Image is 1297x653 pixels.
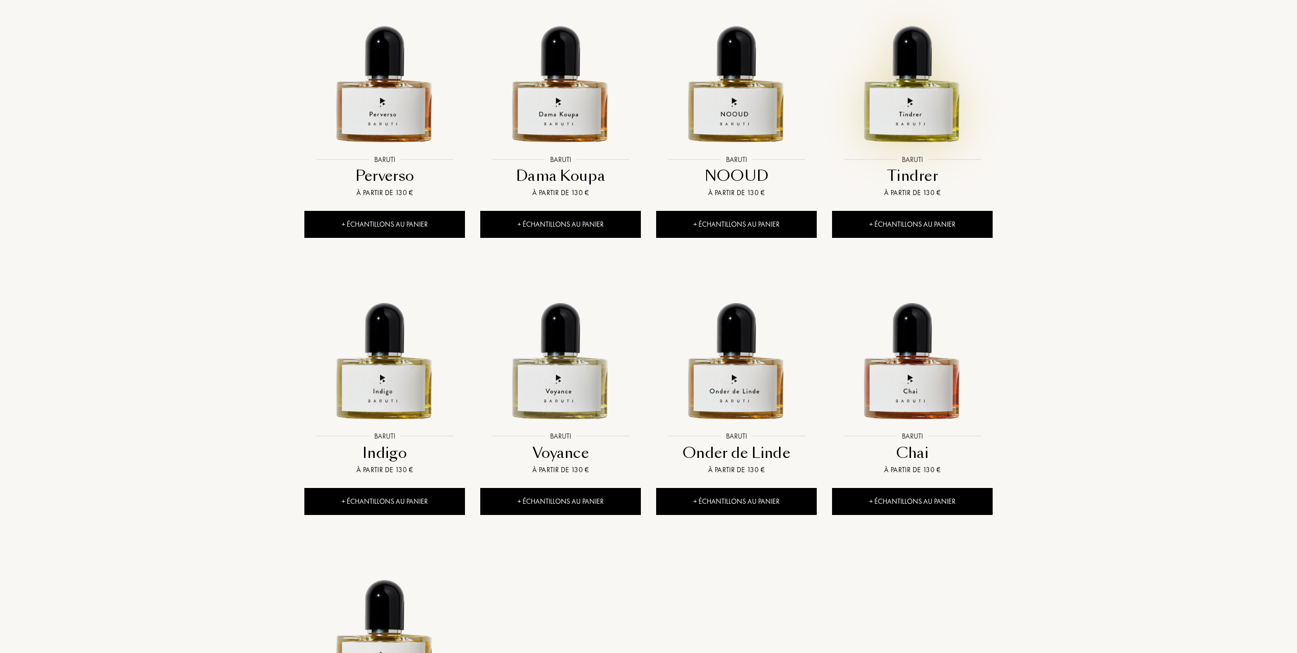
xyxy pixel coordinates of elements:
div: À partir de 130 € [308,465,461,475]
div: + Échantillons au panier [304,488,465,515]
div: À partir de 130 € [836,187,989,198]
div: + Échantillons au panier [832,211,993,238]
div: + Échantillons au panier [480,211,641,238]
div: À partir de 130 € [484,187,637,198]
img: Voyance Baruti [481,267,640,425]
a: Indigo BarutiBarutiIndigoÀ partir de 130 € [304,256,465,488]
div: À partir de 130 € [836,465,989,475]
a: Onder de Linde BarutiBarutiOnder de LindeÀ partir de 130 € [656,256,817,488]
img: Indigo Baruti [305,267,464,425]
div: À partir de 130 € [660,465,813,475]
div: + Échantillons au panier [656,488,817,515]
a: Voyance BarutiBarutiVoyanceÀ partir de 130 € [480,256,641,488]
div: À partir de 130 € [484,465,637,475]
div: À partir de 130 € [308,187,461,198]
a: Chai BarutiBarutiChaiÀ partir de 130 € [832,256,993,488]
div: + Échantillons au panier [656,211,817,238]
div: + Échantillons au panier [304,211,465,238]
div: + Échantillons au panier [480,488,641,515]
div: + Échantillons au panier [832,488,993,515]
div: À partir de 130 € [660,187,813,198]
img: Onder de Linde Baruti [657,267,816,425]
img: Chai Baruti [833,267,992,425]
